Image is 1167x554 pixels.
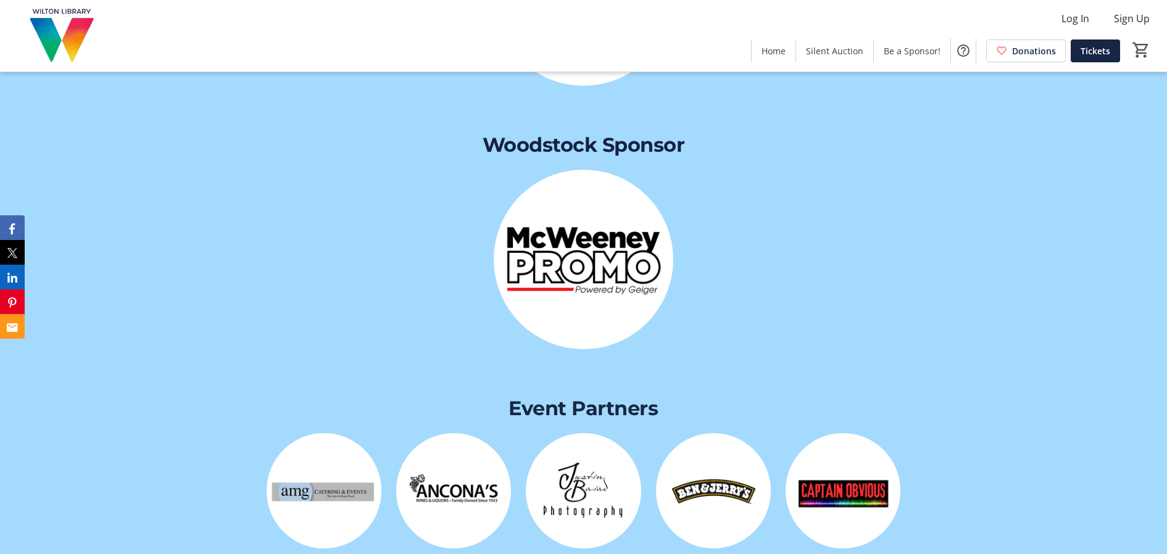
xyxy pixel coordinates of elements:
[526,433,641,548] img: logo
[202,130,965,160] p: Woodstock Sponsor
[1081,44,1110,57] span: Tickets
[1114,11,1150,26] span: Sign Up
[396,433,511,548] img: logo
[1104,9,1160,28] button: Sign Up
[951,38,976,63] button: Help
[1052,9,1099,28] button: Log In
[884,44,941,57] span: Be a Sponsor!
[1071,39,1120,62] a: Tickets
[806,44,863,57] span: Silent Auction
[267,433,381,548] img: logo
[762,44,786,57] span: Home
[656,433,771,548] img: logo
[1012,44,1056,57] span: Donations
[494,170,673,349] img: logo
[752,39,795,62] a: Home
[7,5,117,67] img: Wilton Library's Logo
[509,396,658,420] span: Event Partners
[986,39,1066,62] a: Donations
[1061,11,1089,26] span: Log In
[786,433,900,548] img: logo
[1130,39,1152,61] button: Cart
[874,39,950,62] a: Be a Sponsor!
[796,39,873,62] a: Silent Auction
